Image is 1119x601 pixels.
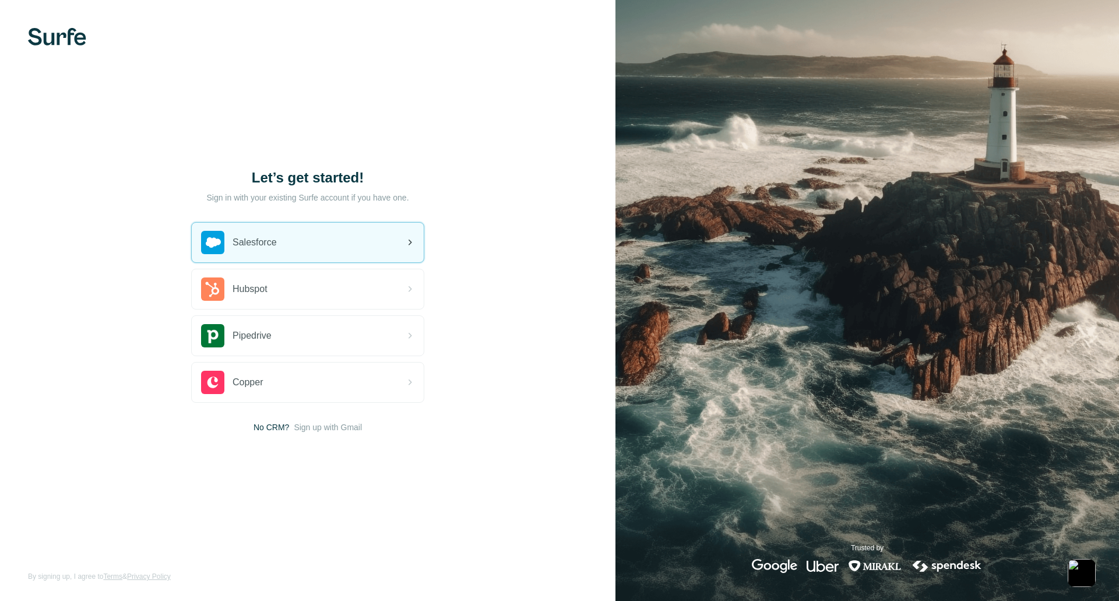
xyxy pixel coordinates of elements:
[201,324,224,347] img: pipedrive's logo
[201,231,224,254] img: salesforce's logo
[294,421,362,433] button: Sign up with Gmail
[752,559,797,573] img: google's logo
[848,559,902,573] img: mirakl's logo
[201,277,224,301] img: hubspot's logo
[233,282,268,296] span: Hubspot
[233,375,263,389] span: Copper
[911,559,983,573] img: spendesk's logo
[233,329,272,343] span: Pipedrive
[233,236,277,249] span: Salesforce
[28,28,86,45] img: Surfe's logo
[851,543,884,553] p: Trusted by
[191,168,424,187] h1: Let’s get started!
[201,371,224,394] img: copper's logo
[206,192,409,203] p: Sign in with your existing Surfe account if you have one.
[807,559,839,573] img: uber's logo
[28,571,171,582] span: By signing up, I agree to &
[103,572,122,581] a: Terms
[127,572,171,581] a: Privacy Policy
[254,421,289,433] span: No CRM?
